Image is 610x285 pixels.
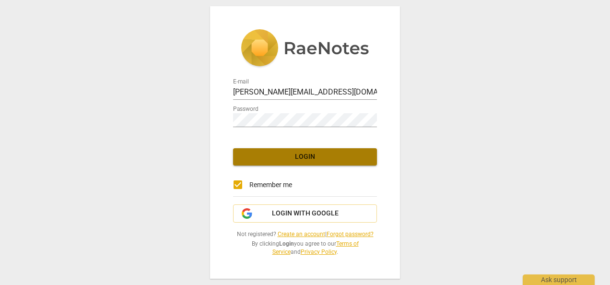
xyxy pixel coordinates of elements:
span: Login with Google [272,209,339,218]
a: Forgot password? [327,231,374,237]
span: By clicking you agree to our and . [233,240,377,256]
b: Login [279,240,294,247]
label: Password [233,107,258,112]
a: Create an account [278,231,325,237]
div: Ask support [523,274,595,285]
label: E-mail [233,79,249,85]
span: Remember me [249,180,292,190]
a: Terms of Service [272,240,359,255]
span: Not registered? | [233,230,377,238]
img: 5ac2273c67554f335776073100b6d88f.svg [241,29,369,69]
span: Login [241,152,369,162]
button: Login with Google [233,204,377,223]
a: Privacy Policy [301,249,337,255]
button: Login [233,148,377,166]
